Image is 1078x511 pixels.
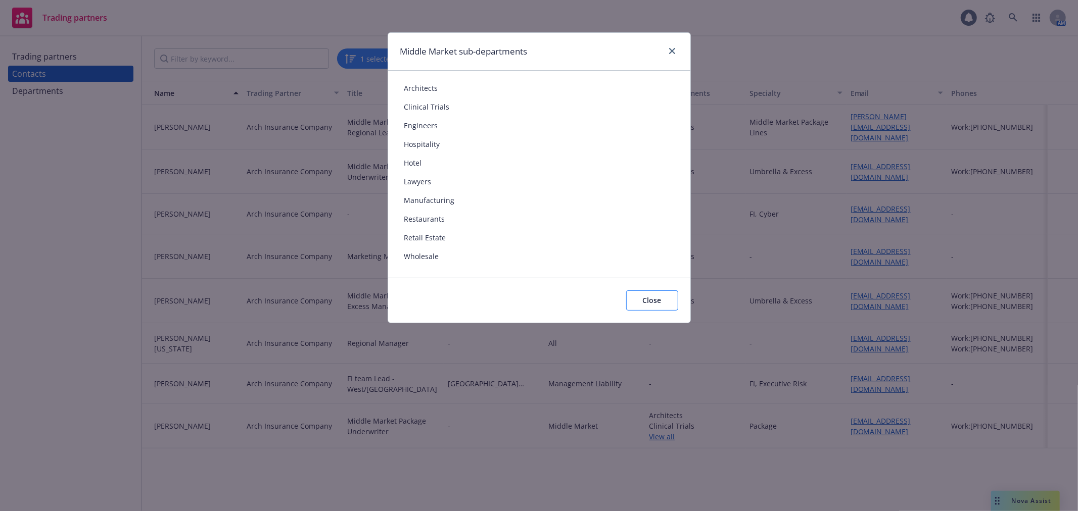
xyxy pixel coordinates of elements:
[626,290,678,311] button: Close
[404,176,674,187] span: Lawyers
[404,101,674,112] span: Clinical Trials
[404,232,674,243] span: Retail Estate
[404,139,674,149] span: Hospitality
[404,83,674,93] span: Architects
[404,158,674,168] span: Hotel
[666,45,678,57] a: close
[643,295,662,305] span: Close
[404,214,674,224] span: Restaurants
[404,251,674,262] span: Wholesale
[404,120,674,131] span: Engineers
[400,45,528,58] h1: Middle Market sub-departments
[404,195,674,206] span: Manufacturing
